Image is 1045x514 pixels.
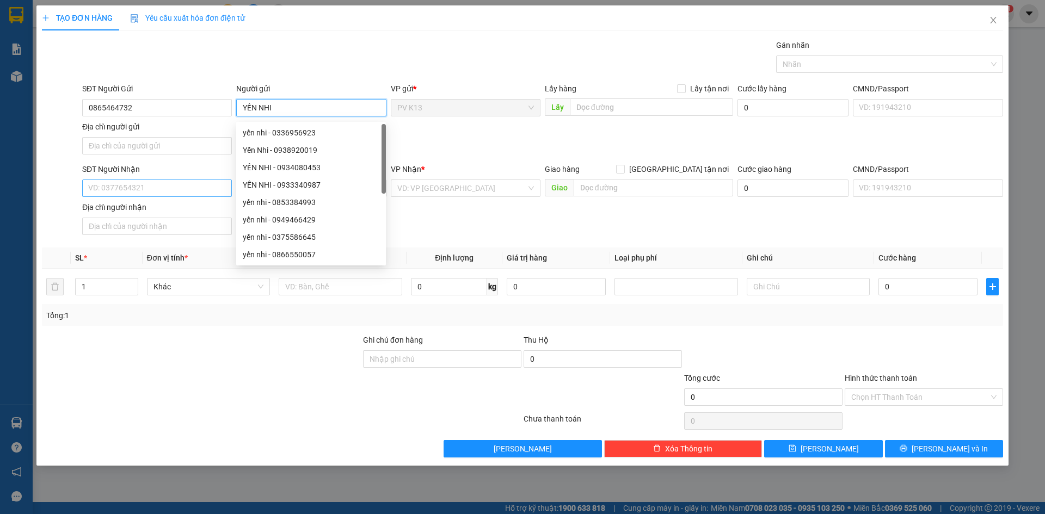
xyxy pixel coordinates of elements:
div: Tổng: 1 [46,309,403,321]
label: Hình thức thanh toán [845,374,917,382]
span: Thu Hộ [524,336,549,344]
span: delete [653,444,661,453]
input: Cước lấy hàng [737,99,849,116]
span: [PERSON_NAME] và In [912,443,988,455]
div: Địa chỉ người gửi [82,121,232,133]
span: Giao hàng [545,165,580,174]
li: [STREET_ADDRESS][PERSON_NAME]. [GEOGRAPHIC_DATA], Tỉnh [GEOGRAPHIC_DATA] [102,27,455,40]
div: yến nhi - 0336956923 [243,127,379,139]
span: Giao [545,179,574,196]
th: Loại phụ phí [610,247,742,269]
div: yến nhi - 0375586645 [236,228,386,246]
div: yến nhi - 0336956923 [236,124,386,141]
div: yến nhi - 0375586645 [243,231,379,243]
div: SĐT Người Gửi [82,83,232,95]
input: Dọc đường [570,98,733,116]
div: yến nhi - 0866550057 [236,246,386,263]
div: YẾN NHI - 0933340987 [243,179,379,191]
div: yến nhi - 0949466429 [236,211,386,228]
div: yến nhi - 0853384993 [243,196,379,208]
label: Gán nhãn [776,41,809,49]
span: [GEOGRAPHIC_DATA] tận nơi [625,163,733,175]
span: [PERSON_NAME] [494,443,552,455]
input: Cước giao hàng [737,179,849,197]
button: delete [46,278,64,295]
span: PV K13 [397,100,534,116]
input: 0 [507,278,606,295]
img: icon [130,14,139,23]
div: CMND/Passport [853,163,1003,175]
span: [PERSON_NAME] [801,443,859,455]
button: Close [978,5,1009,36]
input: Địa chỉ của người gửi [82,137,232,154]
span: Tổng cước [684,374,720,382]
div: Người gửi [236,83,386,95]
span: VP Nhận [391,165,421,174]
div: CMND/Passport [853,83,1003,95]
label: Cước lấy hàng [737,84,786,93]
li: Hotline: 1900 8153 [102,40,455,54]
div: VP gửi [391,83,540,95]
span: plus [42,14,50,22]
span: Khác [153,278,263,295]
span: printer [900,444,907,453]
div: YẾN NHI - 0933340987 [236,176,386,194]
span: Lấy [545,98,570,116]
input: Dọc đường [574,179,733,196]
div: YẾN NHI - 0934080453 [236,159,386,176]
label: Ghi chú đơn hàng [363,336,423,344]
th: Ghi chú [742,247,874,269]
button: save[PERSON_NAME] [764,440,882,457]
div: Địa chỉ người nhận [82,201,232,213]
div: YẾN NHI - 0934080453 [243,162,379,174]
input: Địa chỉ của người nhận [82,218,232,235]
div: yến nhi - 0853384993 [236,194,386,211]
input: Ghi chú đơn hàng [363,350,521,368]
div: Yến Nhi - 0938920019 [236,141,386,159]
img: logo.jpg [14,14,68,68]
div: SĐT Người Nhận [82,163,232,175]
span: Đơn vị tính [147,253,188,262]
div: yến nhi - 0866550057 [243,249,379,261]
button: printer[PERSON_NAME] và In [885,440,1003,457]
span: close [989,16,998,24]
input: VD: Bàn, Ghế [279,278,402,295]
label: Cước giao hàng [737,165,791,174]
input: Ghi Chú [747,278,870,295]
span: Định lượng [435,253,474,262]
button: [PERSON_NAME] [444,440,602,457]
span: Xóa Thông tin [665,443,712,455]
span: Yêu cầu xuất hóa đơn điện tử [130,14,245,22]
span: SL [75,253,84,262]
span: kg [487,278,498,295]
span: save [789,444,796,453]
div: Chưa thanh toán [522,413,683,432]
span: Giá trị hàng [507,253,547,262]
div: yến nhi - 0949466429 [243,214,379,226]
button: plus [986,278,998,295]
div: Yến Nhi - 0938920019 [243,144,379,156]
b: GỬI : PV K13 [14,79,100,97]
span: Lấy tận nơi [686,83,733,95]
span: TẠO ĐƠN HÀNG [42,14,113,22]
span: Lấy hàng [545,84,576,93]
span: Cước hàng [878,253,916,262]
button: deleteXóa Thông tin [604,440,763,457]
span: plus [987,282,998,291]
